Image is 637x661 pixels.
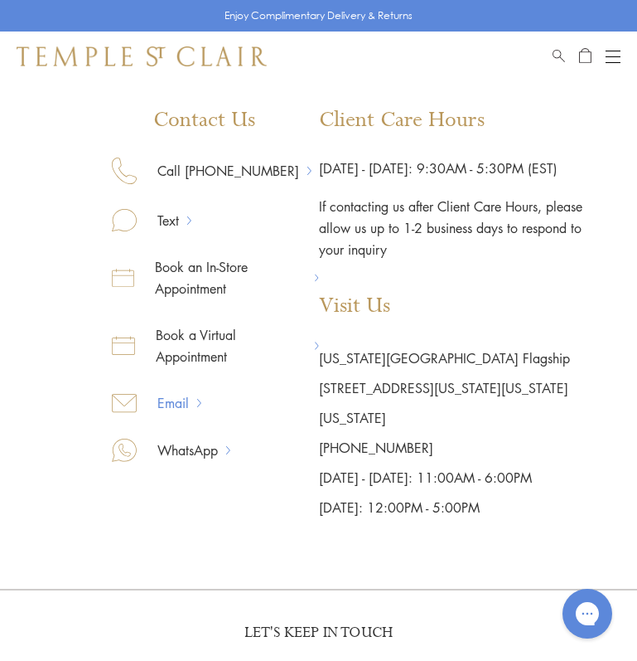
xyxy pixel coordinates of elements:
[137,440,226,461] a: WhatsApp
[135,324,314,367] a: Book a Virtual Appointment
[17,46,267,66] img: Temple St. Clair
[319,439,433,457] a: [PHONE_NUMBER]
[134,256,315,299] a: Book an In-Store Appointment
[319,158,609,179] p: [DATE] - [DATE]: 9:30AM - 5:30PM (EST)
[319,463,609,493] p: [DATE] - [DATE]: 11:00AM - 6:00PM
[606,46,620,66] button: Open navigation
[553,46,565,66] a: Search
[319,179,584,260] p: If contacting us after Client Care Hours, please allow us up to 1-2 business days to respond to y...
[319,108,609,133] p: Client Care Hours
[224,7,413,24] p: Enjoy Complimentary Delivery & Returns
[319,343,609,373] p: [US_STATE][GEOGRAPHIC_DATA] Flagship
[137,160,307,182] a: Call [PHONE_NUMBER]
[112,108,319,133] p: Contact Us
[137,210,187,231] a: Text
[554,583,620,644] iframe: Gorgias live chat messenger
[319,493,609,522] p: [DATE]: 12:00PM - 5:00PM
[137,392,197,414] a: Email
[319,294,609,318] p: Visit Us
[319,379,568,427] a: [STREET_ADDRESS][US_STATE][US_STATE][US_STATE]
[244,624,393,643] p: LET'S KEEP IN TOUCH
[579,46,591,66] a: Open Shopping Bag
